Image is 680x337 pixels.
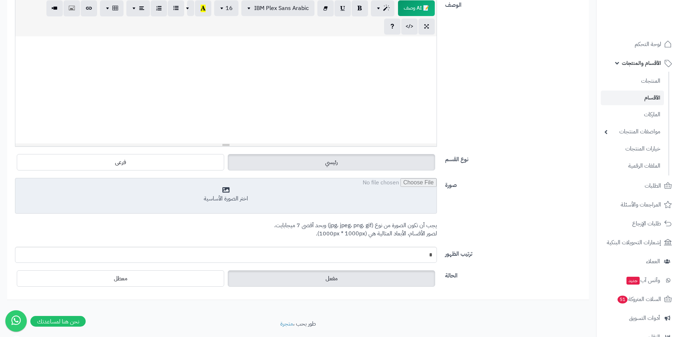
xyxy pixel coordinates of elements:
[442,178,586,189] label: صورة
[601,177,676,194] a: الطلبات
[618,295,628,303] span: 51
[601,124,664,139] a: مواصفات المنتجات
[241,0,314,16] button: IBM Plex Sans Arabic
[629,313,660,323] span: أدوات التسويق
[601,310,676,327] a: أدوات التسويق
[631,17,673,32] img: logo-2.png
[114,274,127,283] span: معطل
[601,272,676,289] a: وآتس آبجديد
[398,0,435,16] span: انقر لاستخدام رفيقك الذكي
[442,152,586,164] label: نوع القسم
[635,39,661,49] span: لوحة التحكم
[325,158,338,167] span: رئيسي
[601,234,676,251] a: إشعارات التحويلات البنكية
[326,274,338,283] span: مفعل
[601,291,676,308] a: السلات المتروكة51
[646,256,660,266] span: العملاء
[226,4,233,12] span: 16
[601,141,664,157] a: خيارات المنتجات
[626,275,660,285] span: وآتس آب
[601,91,664,105] a: الأقسام
[115,158,126,167] span: فرعى
[621,200,661,210] span: المراجعات والأسئلة
[601,196,676,213] a: المراجعات والأسئلة
[632,219,661,229] span: طلبات الإرجاع
[254,4,309,12] span: IBM Plex Sans Arabic
[601,107,664,122] a: الماركات
[601,215,676,232] a: طلبات الإرجاع
[622,58,661,68] span: الأقسام والمنتجات
[645,181,661,191] span: الطلبات
[617,294,661,304] span: السلات المتروكة
[214,0,238,16] button: 16
[607,238,661,247] span: إشعارات التحويلات البنكية
[15,221,437,238] p: يجب أن تكون الصورة من نوع (jpg، jpeg، png، gif) وبحد أقصى 7 ميجابايت. لصور الأقسام، الأبعاد المثا...
[601,36,676,53] a: لوحة التحكم
[601,73,664,89] a: المنتجات
[626,277,640,285] span: جديد
[601,158,664,174] a: الملفات الرقمية
[280,320,293,328] a: متجرة
[442,247,586,258] label: ترتيب الظهور
[442,269,586,280] label: الحالة
[601,253,676,270] a: العملاء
